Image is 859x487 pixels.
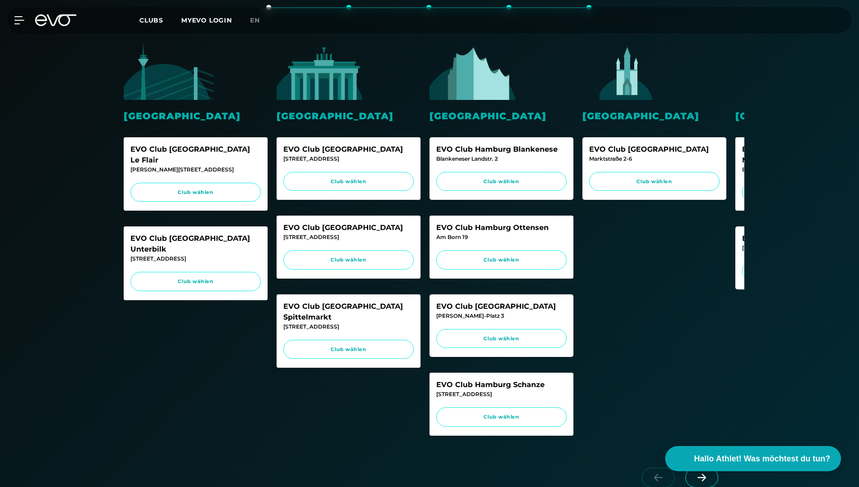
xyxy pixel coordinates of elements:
[582,109,726,123] div: [GEOGRAPHIC_DATA]
[445,413,558,421] span: Club wählen
[250,15,271,26] a: en
[130,144,261,166] div: EVO Club [GEOGRAPHIC_DATA] Le Flair
[181,16,232,24] a: MYEVO LOGIN
[139,16,163,24] span: Clubs
[436,312,567,320] div: [PERSON_NAME]-Platz 3
[589,172,720,191] a: Club wählen
[589,155,720,163] div: Marktstraße 2-6
[283,233,414,241] div: [STREET_ADDRESS]
[130,183,261,202] a: Club wählen
[436,407,567,427] a: Club wählen
[283,222,414,233] div: EVO Club [GEOGRAPHIC_DATA]
[665,446,841,471] button: Hallo Athlet! Was möchtest du tun?
[277,109,421,123] div: [GEOGRAPHIC_DATA]
[283,172,414,191] a: Club wählen
[436,329,567,348] a: Club wählen
[436,172,567,191] a: Club wählen
[250,16,260,24] span: en
[589,144,720,155] div: EVO Club [GEOGRAPHIC_DATA]
[130,166,261,174] div: [PERSON_NAME][STREET_ADDRESS]
[277,44,367,100] img: evofitness
[735,44,825,100] img: evofitness
[436,233,567,241] div: Am Born 19
[283,250,414,270] a: Club wählen
[130,272,261,291] a: Club wählen
[139,189,252,196] span: Club wählen
[445,335,558,343] span: Club wählen
[139,278,252,285] span: Club wählen
[124,44,214,100] img: evofitness
[283,323,414,331] div: [STREET_ADDRESS]
[598,178,711,185] span: Club wählen
[436,250,567,270] a: Club wählen
[429,44,519,100] img: evofitness
[436,301,567,312] div: EVO Club [GEOGRAPHIC_DATA]
[429,109,573,123] div: [GEOGRAPHIC_DATA]
[292,178,405,185] span: Club wählen
[445,178,558,185] span: Club wählen
[283,144,414,155] div: EVO Club [GEOGRAPHIC_DATA]
[292,346,405,353] span: Club wählen
[283,340,414,359] a: Club wählen
[130,233,261,255] div: EVO Club [GEOGRAPHIC_DATA] Unterbilk
[436,144,567,155] div: EVO Club Hamburg Blankenese
[436,222,567,233] div: EVO Club Hamburg Ottensen
[139,16,181,24] a: Clubs
[124,109,268,123] div: [GEOGRAPHIC_DATA]
[582,44,672,100] img: evofitness
[445,256,558,264] span: Club wählen
[436,379,567,390] div: EVO Club Hamburg Schanze
[283,301,414,323] div: EVO Club [GEOGRAPHIC_DATA] Spittelmarkt
[130,255,261,263] div: [STREET_ADDRESS]
[283,155,414,163] div: [STREET_ADDRESS]
[292,256,405,264] span: Club wählen
[436,390,567,398] div: [STREET_ADDRESS]
[694,453,830,465] span: Hallo Athlet! Was möchtest du tun?
[436,155,567,163] div: Blankeneser Landstr. 2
